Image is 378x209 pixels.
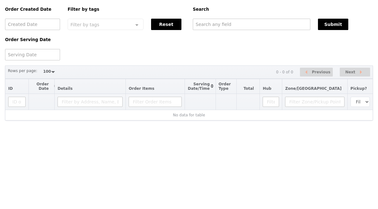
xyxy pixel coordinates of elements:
[263,97,279,107] input: Filter Hub
[5,49,60,60] input: Serving Date
[129,97,182,107] input: Filter Order Items
[312,68,331,76] span: Previous
[151,19,181,30] button: Reset
[285,97,344,107] input: Filter Zone/Pickup Point
[263,86,271,91] span: Hub
[345,68,355,76] span: Next
[8,97,26,107] input: ID or Salesperson name
[193,7,373,12] h5: Search
[58,86,72,91] span: Details
[219,82,231,91] span: Order Type
[8,113,370,117] div: No data for table
[129,86,154,91] span: Order Items
[68,7,185,12] h5: Filter by tags
[351,86,367,91] span: Pickup?
[318,19,348,30] button: Submit
[5,37,60,42] h5: Order Serving Date
[70,22,99,27] span: Filter by tags
[285,86,342,91] span: Zone/[GEOGRAPHIC_DATA]
[276,70,293,74] div: 0 - 0 of 0
[193,19,310,30] input: Search any field
[8,86,13,91] span: ID
[300,68,333,77] button: Previous
[5,19,60,30] input: Created Date
[8,68,37,74] label: Rows per page:
[5,7,60,12] h5: Order Created Date
[340,68,370,77] button: Next
[58,97,123,107] input: Filter by Address, Name, Email, Mobile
